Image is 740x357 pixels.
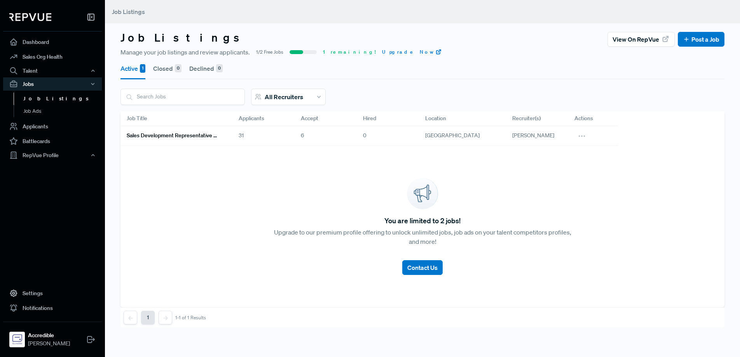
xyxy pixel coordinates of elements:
a: Job Ads [14,105,112,117]
button: Closed 0 [153,58,182,79]
button: Declined 0 [189,58,223,79]
div: 31 [232,126,295,146]
div: 0 [175,64,182,73]
button: Jobs [3,77,102,91]
a: Notifications [3,301,102,315]
a: Dashboard [3,35,102,49]
span: You are limited to 2 jobs! [384,215,461,226]
img: RepVue [9,13,51,21]
span: View on RepVue [613,35,659,44]
button: Contact Us [402,260,443,275]
button: Talent [3,64,102,77]
span: [PERSON_NAME] [28,339,70,348]
a: Job Listings [14,93,112,105]
input: Search Jobs [121,89,244,104]
div: 1-1 of 1 Results [175,315,206,320]
span: 1/2 Free Jobs [256,49,283,56]
a: Contact Us [402,254,443,275]
a: Post a Job [683,35,719,44]
span: Job Listings [112,8,145,16]
h6: Sales Development Representative Remote - US Based - EST Preferred [127,132,220,139]
div: 1 [140,64,145,73]
a: Settings [3,286,102,301]
button: Active 1 [120,58,145,79]
span: Job Title [127,114,147,122]
a: AccredibleAccredible[PERSON_NAME] [3,322,102,351]
img: Accredible [11,333,23,346]
a: Applicants [3,119,102,134]
span: Actions [574,114,593,122]
span: Contact Us [407,264,438,271]
p: Upgrade to our premium profile offering to unlock unlimited jobs, job ads on your talent competit... [272,227,574,246]
strong: Accredible [28,331,70,339]
button: RepVue Profile [3,149,102,162]
button: 1 [141,311,155,324]
div: 0 [357,126,419,146]
button: Previous [124,311,137,324]
a: Upgrade Now [382,49,442,56]
a: Sales Org Health [3,49,102,64]
nav: pagination [124,311,206,324]
span: Location [425,114,446,122]
button: Post a Job [678,32,724,47]
a: Sales Development Representative Remote - US Based - EST Preferred [127,129,220,142]
h3: Job Listings [120,31,246,44]
span: [GEOGRAPHIC_DATA] [425,131,480,140]
div: 6 [295,126,357,146]
div: 0 [216,64,223,73]
a: Battlecards [3,134,102,149]
span: Recruiter(s) [512,114,541,122]
span: 1 remaining! [323,49,376,56]
button: View on RepVue [607,32,675,47]
button: Next [159,311,172,324]
span: [PERSON_NAME] [512,132,554,139]
span: Accept [301,114,318,122]
img: announcement [407,178,438,209]
span: All Recruiters [265,93,303,101]
span: Manage your job listings and review applicants. [120,47,250,57]
span: Hired [363,114,376,122]
span: Applicants [239,114,264,122]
